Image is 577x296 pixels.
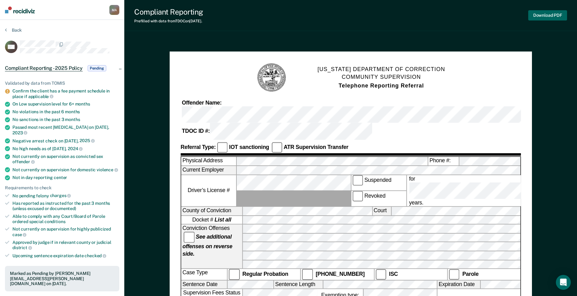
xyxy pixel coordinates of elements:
span: Docket # [192,216,231,224]
div: No sanctions in the past 3 [12,117,119,122]
input: [PHONE_NUMBER] [302,269,313,280]
span: conditions [44,219,66,224]
label: Suspended [351,175,406,190]
input: ISC [375,269,386,280]
label: Physical Address [181,157,236,166]
strong: ATR Supervision Transfer [284,144,348,150]
span: Compliant Reporting - 2025 Policy [5,65,83,71]
label: County of Conviction [181,207,242,215]
div: Open Intercom Messenger [556,275,571,290]
strong: Regular Probation [242,271,288,277]
strong: IOT sanctioning [229,144,269,150]
div: Negative arrest check on [DATE], [12,138,119,144]
input: Parole [449,269,460,280]
label: Sentence Length [274,280,323,289]
strong: Telephone Reporting Referral [339,83,424,89]
span: months [65,109,80,114]
span: center [54,175,67,180]
span: offender [12,159,35,164]
label: Driver’s License # [181,175,236,206]
div: Upcoming sentence expiration date [12,253,119,258]
strong: TDOC ID #: [182,128,210,135]
h1: [US_STATE] DEPARTMENT OF CORRECTION COMMUNITY SUPERVISION [318,65,445,90]
span: district [12,245,32,250]
label: for years. [408,175,572,206]
label: Expiration Date [437,280,480,289]
button: Download PDF [528,10,567,20]
label: Sentence Date [181,280,227,289]
span: checked [85,253,106,258]
div: No violations in the past 6 [12,109,119,114]
input: ATR Supervision Transfer [272,142,282,153]
div: Approved by judge if in relevant county or judicial [12,240,119,250]
div: No pending felony [12,193,119,199]
div: Able to comply with any Court/Board of Parole ordered special [12,214,119,224]
input: Suspended [352,175,363,186]
div: Prefilled with data from TDOC on [DATE] . [134,19,203,23]
span: 2023 [12,130,27,135]
div: Not currently on supervision for domestic [12,167,119,173]
span: documented) [50,206,76,211]
strong: ISC [389,271,398,277]
div: Case Type [181,269,227,280]
div: Compliant Reporting [134,7,203,16]
span: months [65,117,80,122]
strong: Offender Name: [182,100,222,106]
input: for years. [409,182,571,199]
strong: See additional offenses on reverse side. [182,234,232,257]
span: charges [50,193,71,198]
img: Recidiviz [5,7,35,13]
div: Marked as Pending by [PERSON_NAME][EMAIL_ADDRESS][PERSON_NAME][DOMAIN_NAME] on [DATE]. [10,271,114,286]
div: Passed most recent [MEDICAL_DATA] on [DATE], [12,125,119,135]
input: IOT sanctioning [217,142,228,153]
label: Court [372,207,391,215]
div: Has reported as instructed for the past 3 months (unless excused or [12,201,119,211]
div: No high needs as of [DATE], [12,146,119,151]
strong: Referral Type: [181,144,216,150]
img: TN Seal [256,63,287,93]
span: case [12,232,26,237]
input: Revoked [352,191,363,202]
div: Not currently on supervision for highly publicized [12,226,119,237]
label: Phone #: [428,157,459,166]
div: Conviction Offenses [181,225,242,268]
span: 2025 [80,138,94,143]
div: On Low supervision level for 6+ [12,101,119,107]
span: Pending [88,65,106,71]
div: Confirm the client has a fee payment schedule in place if applicable [12,88,119,99]
span: months [75,101,90,106]
div: Requirements to check [5,185,119,191]
input: See additional offenses on reverse side. [184,232,195,243]
span: 2024 [68,146,83,151]
span: violence [97,167,118,172]
div: Not in day reporting [12,175,119,180]
div: Validated by data from TOMIS [5,81,119,86]
label: Revoked [351,191,406,206]
button: MA [109,5,119,15]
label: Current Employer [181,166,236,174]
strong: [PHONE_NUMBER] [316,271,365,277]
div: Not currently on supervision as convicted sex [12,154,119,164]
strong: Parole [462,271,479,277]
strong: List all [214,217,231,223]
button: Back [5,27,22,33]
div: M A [109,5,119,15]
input: Regular Probation [229,269,240,280]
